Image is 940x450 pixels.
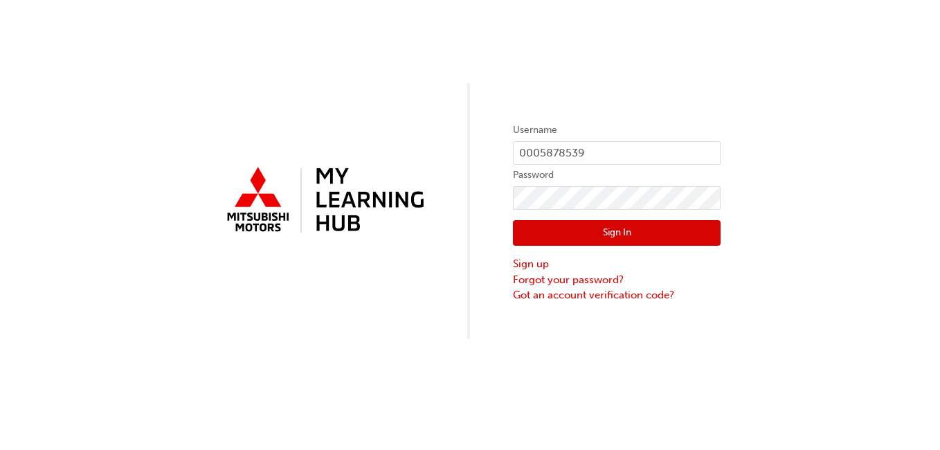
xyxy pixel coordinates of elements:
img: mmal [219,161,427,240]
label: Username [513,122,721,138]
button: Sign In [513,220,721,246]
input: Username [513,141,721,165]
label: Password [513,167,721,183]
a: Sign up [513,256,721,272]
a: Got an account verification code? [513,287,721,303]
a: Forgot your password? [513,272,721,288]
